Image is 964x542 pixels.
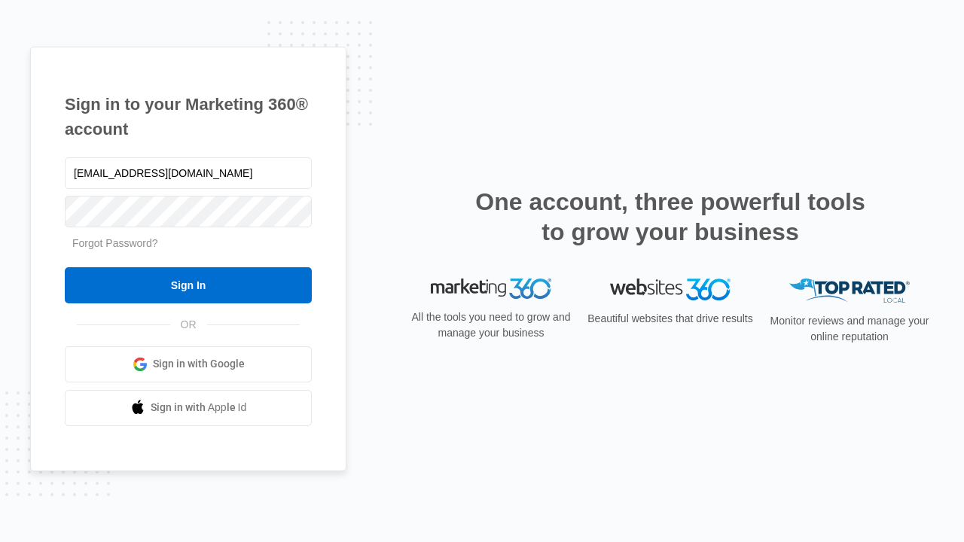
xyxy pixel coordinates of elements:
[431,279,551,300] img: Marketing 360
[407,309,575,341] p: All the tools you need to grow and manage your business
[65,157,312,189] input: Email
[471,187,870,247] h2: One account, three powerful tools to grow your business
[65,346,312,382] a: Sign in with Google
[153,356,245,372] span: Sign in with Google
[765,313,934,345] p: Monitor reviews and manage your online reputation
[65,92,312,142] h1: Sign in to your Marketing 360® account
[72,237,158,249] a: Forgot Password?
[789,279,910,303] img: Top Rated Local
[610,279,731,300] img: Websites 360
[170,317,207,333] span: OR
[65,267,312,303] input: Sign In
[586,311,755,327] p: Beautiful websites that drive results
[151,400,247,416] span: Sign in with Apple Id
[65,390,312,426] a: Sign in with Apple Id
